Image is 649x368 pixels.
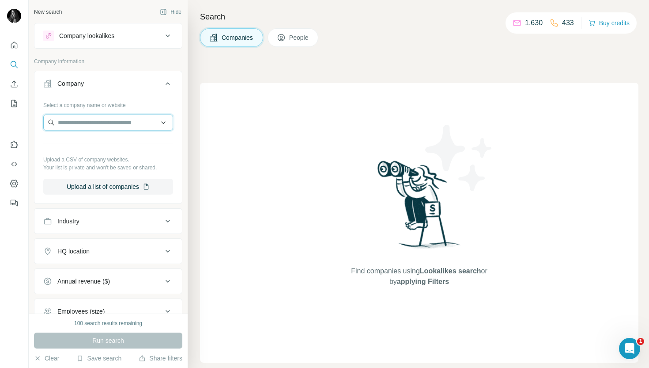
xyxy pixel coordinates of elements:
[619,338,640,359] iframe: Intercom live chat
[7,137,21,153] button: Use Surfe on LinkedIn
[34,73,182,98] button: Company
[57,79,84,88] div: Company
[74,319,142,327] div: 100 search results remaining
[139,354,182,363] button: Share filters
[154,5,188,19] button: Hide
[34,57,182,65] p: Company information
[76,354,121,363] button: Save search
[348,266,490,287] span: Find companies using or by
[7,176,21,192] button: Dashboard
[562,18,574,28] p: 433
[34,354,59,363] button: Clear
[7,195,21,211] button: Feedback
[420,267,481,275] span: Lookalikes search
[34,241,182,262] button: HQ location
[34,8,62,16] div: New search
[7,57,21,73] button: Search
[397,278,449,285] span: applying Filters
[34,271,182,292] button: Annual revenue ($)
[419,118,499,198] img: Surfe Illustration - Stars
[43,156,173,164] p: Upload a CSV of company websites.
[43,179,173,195] button: Upload a list of companies
[57,217,79,226] div: Industry
[57,277,110,286] div: Annual revenue ($)
[374,158,465,257] img: Surfe Illustration - Woman searching with binoculars
[222,33,254,42] span: Companies
[34,25,182,46] button: Company lookalikes
[59,31,114,40] div: Company lookalikes
[7,76,21,92] button: Enrich CSV
[43,98,173,109] div: Select a company name or website
[200,11,638,23] h4: Search
[7,156,21,172] button: Use Surfe API
[57,247,90,256] div: HQ location
[7,37,21,53] button: Quick start
[57,307,105,316] div: Employees (size)
[43,164,173,172] p: Your list is private and won't be saved or shared.
[7,96,21,111] button: My lists
[637,338,644,345] span: 1
[589,17,630,29] button: Buy credits
[34,301,182,322] button: Employees (size)
[525,18,543,28] p: 1,630
[289,33,309,42] span: People
[34,211,182,232] button: Industry
[7,9,21,23] img: Avatar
